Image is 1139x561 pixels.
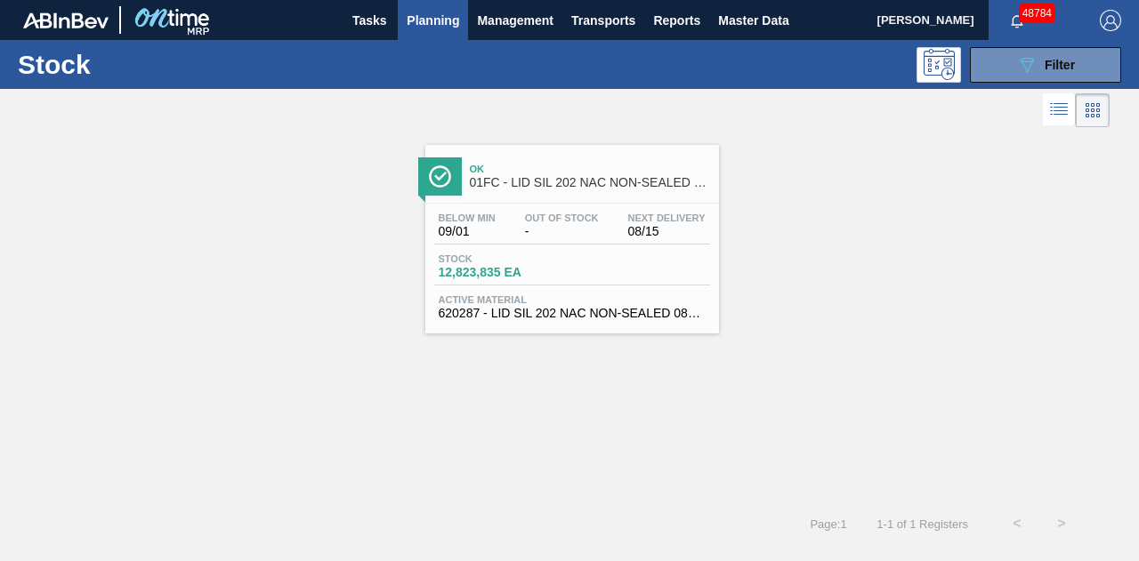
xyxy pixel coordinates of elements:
button: > [1039,501,1084,546]
button: Notifications [989,8,1046,33]
span: Active Material [439,294,706,305]
a: ÍconeOk01FC - LID SIL 202 NAC NON-SEALED 080 0514 SILBelow Min09/01Out Of Stock-Next Delivery08/1... [412,132,728,333]
span: 09/01 [439,225,496,238]
span: Stock [439,253,563,264]
span: Planning [407,10,459,31]
span: Ok [470,164,710,174]
span: 08/15 [628,225,706,238]
span: Transports [571,10,635,31]
span: Next Delivery [628,212,706,223]
span: Management [477,10,553,31]
span: Filter [1045,58,1075,72]
span: Page : 1 [810,517,846,531]
span: - [525,225,599,238]
span: Out Of Stock [525,212,599,223]
span: 1 - 1 of 1 Registers [874,517,968,531]
span: 12,823,835 EA [439,266,563,279]
span: Reports [653,10,700,31]
div: Card Vision [1076,93,1110,127]
div: Programming: no user selected [917,47,961,83]
h1: Stock [18,54,263,75]
span: Master Data [718,10,788,31]
button: Filter [970,47,1121,83]
div: List Vision [1043,93,1076,127]
span: Below Min [439,212,496,223]
span: 620287 - LID SIL 202 NAC NON-SEALED 080 0514 SIL [439,307,706,320]
img: TNhmsLtSVTkK8tSr43FrP2fwEKptu5GPRR3wAAAABJRU5ErkJggg== [23,12,109,28]
img: Logout [1100,10,1121,31]
span: 01FC - LID SIL 202 NAC NON-SEALED 080 0514 SIL [470,176,710,189]
span: Tasks [350,10,389,31]
span: 48784 [1019,4,1055,23]
img: Ícone [429,165,451,188]
button: < [995,501,1039,546]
